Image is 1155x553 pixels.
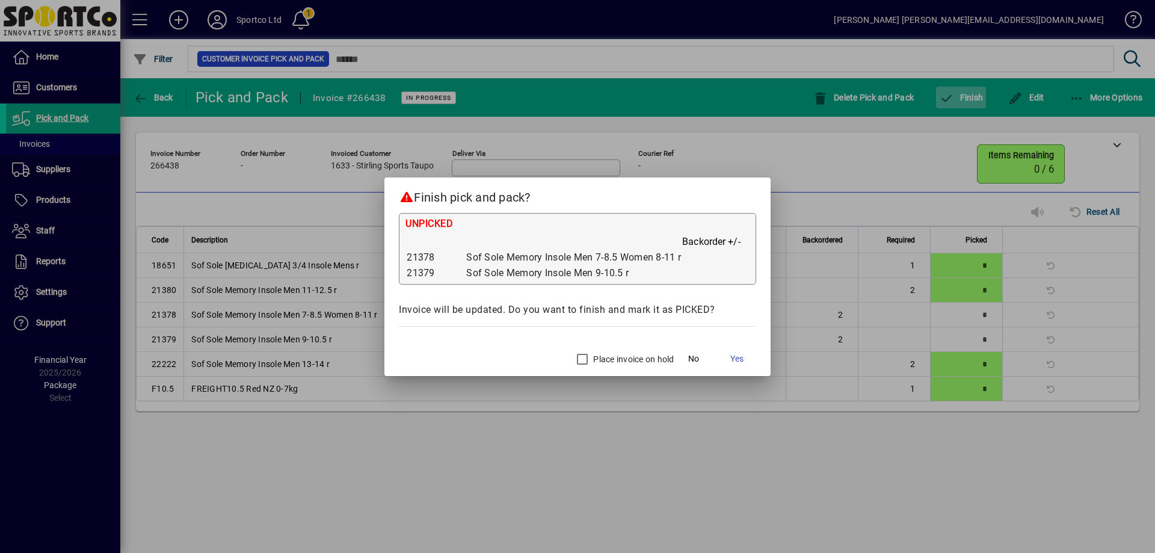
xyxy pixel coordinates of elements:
[405,265,466,281] td: 21379
[405,250,466,265] td: 21378
[466,250,682,265] td: Sof Sole Memory Insole Men 7-8.5 Women 8-11 r
[384,178,770,212] h2: Finish pick and pack?
[591,353,674,365] label: Place invoice on hold
[718,348,756,370] button: Yes
[682,234,750,250] th: Backorder +/-
[674,348,713,370] button: No
[466,265,682,281] td: Sof Sole Memory Insole Men 9-10.5 r
[730,353,744,365] span: Yes
[399,303,756,317] div: Invoice will be updated. Do you want to finish and mark it as PICKED?
[688,353,699,365] span: No
[405,217,749,234] div: UNPICKED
